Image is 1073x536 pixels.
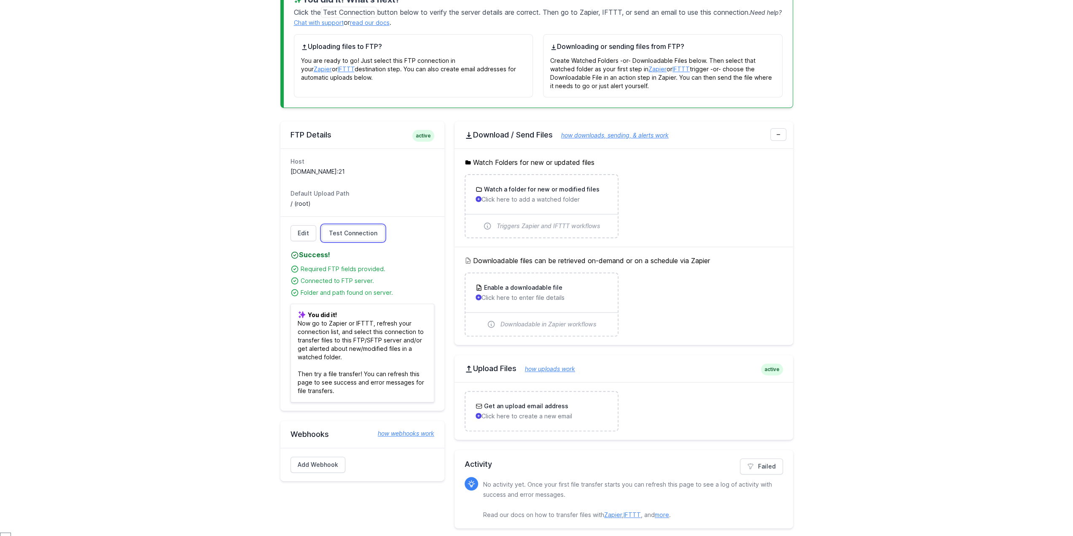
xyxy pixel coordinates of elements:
[750,9,782,16] span: Need help?
[350,19,390,26] a: read our docs
[482,185,600,194] h3: Watch a folder for new or modified files
[329,229,377,237] span: Test Connection
[483,479,776,520] p: No activity yet. Once your first file transfer starts you can refresh this page to see a log of a...
[482,402,568,410] h3: Get an upload email address
[624,511,641,518] a: IFTTT
[465,458,783,470] h2: Activity
[290,130,434,140] h2: FTP Details
[369,429,434,438] a: how webhooks work
[290,167,434,176] dd: [DOMAIN_NAME]:21
[465,175,618,237] a: Watch a folder for new or modified files Click here to add a watched folder Triggers Zapier and I...
[1031,494,1063,526] iframe: Drift Widget Chat Controller
[476,412,608,420] p: Click here to create a new email
[465,256,783,266] h5: Downloadable files can be retrieved on-demand or on a schedule via Zapier
[465,364,783,374] h2: Upload Files
[338,65,355,73] a: IFTTT
[290,157,434,166] dt: Host
[553,132,669,139] a: how downloads, sending, & alerts work
[648,65,667,73] a: Zapier
[301,288,434,297] div: Folder and path found on server.
[465,157,783,167] h5: Watch Folders for new or updated files
[482,283,562,292] h3: Enable a downloadable file
[301,265,434,273] div: Required FTP fields provided.
[412,130,434,142] span: active
[301,51,526,82] p: You are ready to go! Just select this FTP connection in your or destination step. You can also cr...
[301,41,526,51] h4: Uploading files to FTP?
[321,7,377,18] span: Test Connection
[516,365,575,372] a: how uploads work
[655,511,669,518] a: more
[294,19,344,26] a: Chat with support
[290,199,434,208] dd: / (root)
[476,294,608,302] p: Click here to enter file details
[301,277,434,285] div: Connected to FTP server.
[550,51,775,90] p: Create Watched Folders -or- Downloadable Files below. Then select that watched folder as your fir...
[290,250,434,260] h4: Success!
[290,225,316,241] a: Edit
[290,304,434,402] p: Now go to Zapier or IFTTT, refresh your connection list, and select this connection to transfer f...
[322,225,385,241] a: Test Connection
[761,364,783,375] span: active
[497,222,600,230] span: Triggers Zapier and IFTTT workflows
[465,273,618,336] a: Enable a downloadable file Click here to enter file details Downloadable in Zapier workflows
[290,429,434,439] h2: Webhooks
[500,320,597,329] span: Downloadable in Zapier workflows
[740,458,783,474] a: Failed
[465,392,618,431] a: Get an upload email address Click here to create a new email
[476,195,608,204] p: Click here to add a watched folder
[604,511,622,518] a: Zapier
[672,65,690,73] a: IFTTT
[314,65,332,73] a: Zapier
[290,189,434,198] dt: Default Upload Path
[550,41,775,51] h4: Downloading or sending files from FTP?
[294,5,783,27] p: Click the button below to verify the server details are correct. Then go to Zapier, IFTTT, or sen...
[465,130,783,140] h2: Download / Send Files
[290,457,345,473] a: Add Webhook
[308,311,337,318] b: You did it!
